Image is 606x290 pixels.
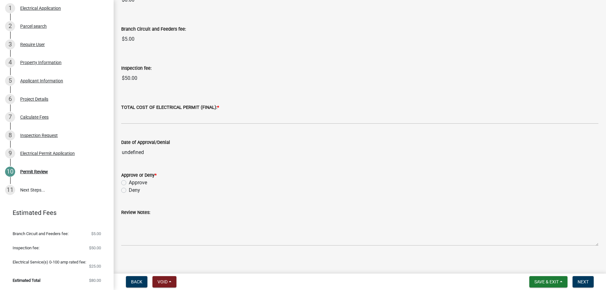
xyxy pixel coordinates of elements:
div: Parcel search [20,24,47,28]
label: TOTAL COST OF ELECTRICAL PERMIT (FINAL): [121,105,219,110]
label: Review Notes: [121,210,150,215]
div: 5 [5,76,15,86]
div: Electrical Permit Application [20,151,75,156]
span: Branch Circuit and Feeders fee: [13,232,68,236]
div: 8 [5,130,15,140]
div: Require User [20,42,45,47]
div: Project Details [20,97,48,101]
div: 3 [5,39,15,50]
div: 11 [5,185,15,195]
div: 2 [5,21,15,31]
label: Deny [129,186,140,194]
div: Property Information [20,60,62,65]
span: Electrical Service(s) 0-100 amp rated fee: [13,260,86,264]
div: 6 [5,94,15,104]
span: Inspection fee: [13,246,39,250]
div: Permit Review [20,169,48,174]
div: Inspection Request [20,133,58,138]
label: Branch Circuit and Feeders fee: [121,27,186,32]
span: $80.00 [89,278,101,282]
div: 9 [5,148,15,158]
span: Save & Exit [534,279,559,284]
div: Calculate Fees [20,115,49,119]
span: Back [131,279,142,284]
span: Void [157,279,168,284]
div: 4 [5,57,15,68]
span: Estimated Total [13,278,40,282]
label: Date of Approval/Denial [121,140,170,145]
button: Void [152,276,176,287]
label: Inspection fee: [121,66,151,71]
button: Next [573,276,594,287]
span: $50.00 [89,246,101,250]
span: $25.00 [89,264,101,268]
div: 10 [5,167,15,177]
a: Estimated Fees [5,206,104,219]
button: Back [126,276,147,287]
button: Save & Exit [529,276,567,287]
div: 1 [5,3,15,13]
span: $5.00 [91,232,101,236]
div: Applicant Information [20,79,63,83]
div: Electrical Application [20,6,61,10]
span: Next [578,279,589,284]
label: Approve [129,179,147,186]
label: Approve or Deny [121,173,157,178]
div: 7 [5,112,15,122]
